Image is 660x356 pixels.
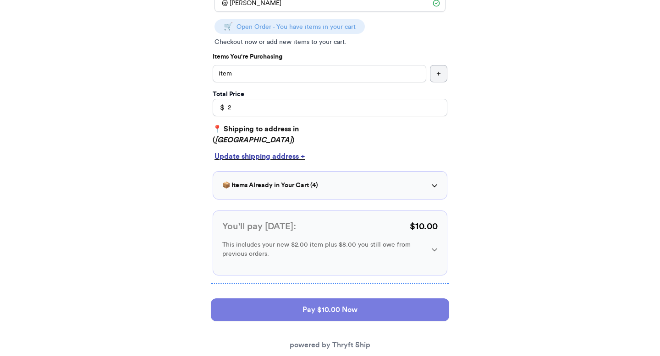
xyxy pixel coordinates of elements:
h3: 📦 Items Already in Your Cart ( 4 ) [222,181,318,190]
input: Enter Mutually Agreed Payment [213,99,447,116]
span: 🛒 [224,23,233,30]
p: Items You're Purchasing [213,52,447,61]
p: 📍 Shipping to address in ( ) [213,124,447,146]
h3: You'll pay [DATE]: [222,220,296,233]
a: powered by Thryft Ship [290,341,370,349]
em: [GEOGRAPHIC_DATA] [215,136,292,144]
span: Open Order - You have items in your cart [236,24,356,30]
p: Checkout now or add new items to your cart. [214,38,445,47]
p: This includes your new $2.00 item plus $8.00 you still owe from previous orders. [222,240,424,259]
div: Update shipping address + [214,151,445,162]
p: $ 10.00 [410,220,438,233]
button: Pay $10.00 Now [211,298,449,321]
div: $ [213,99,225,116]
label: Total Price [213,90,244,99]
input: ex.funky hat [213,65,426,82]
